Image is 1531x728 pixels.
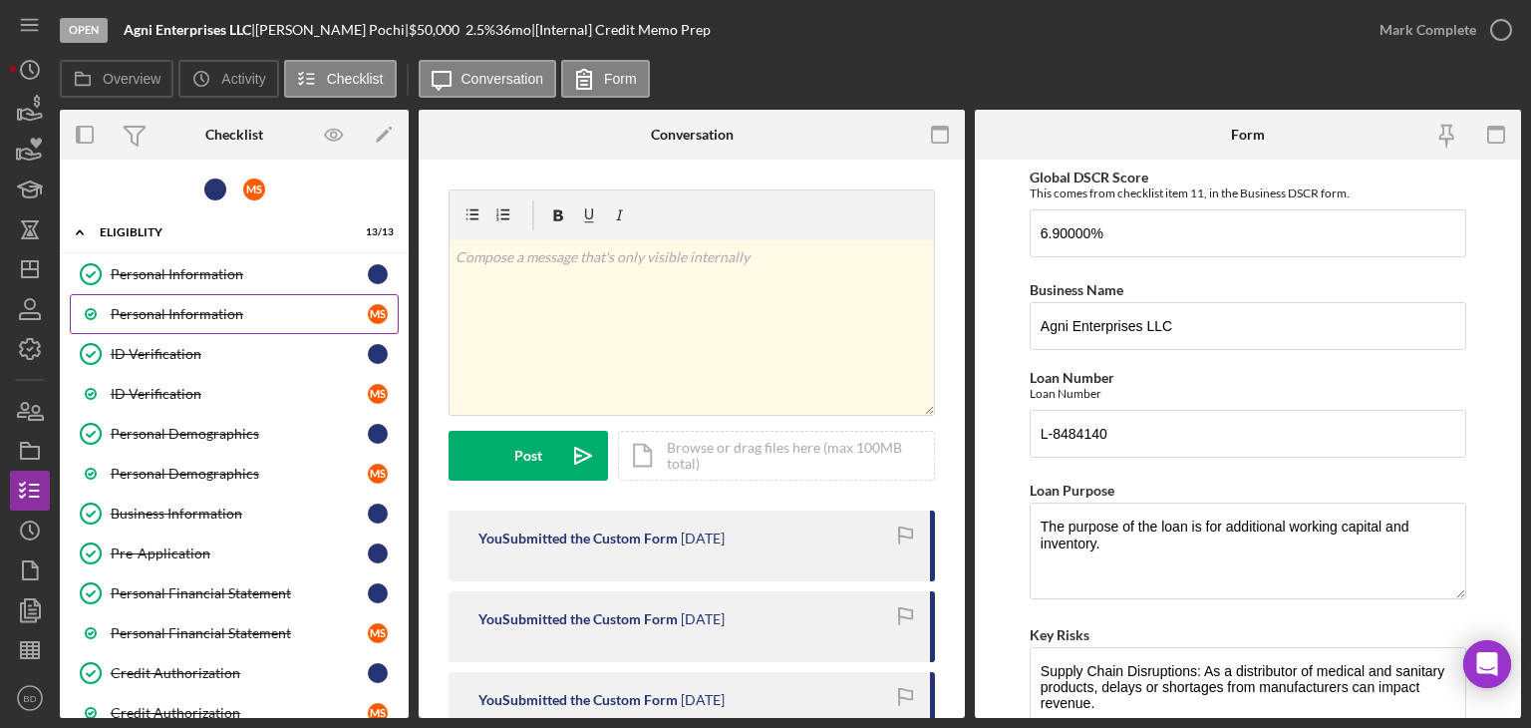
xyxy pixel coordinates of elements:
[60,18,108,43] div: Open
[111,585,368,601] div: Personal Financial Statement
[70,414,399,454] a: Personal Demographics
[10,678,50,718] button: BD
[70,534,399,573] a: Pre-Application
[111,625,368,641] div: Personal Financial Statement
[70,454,399,494] a: Personal DemographicsMS
[651,127,734,143] div: Conversation
[495,22,531,38] div: 36 mo
[1030,169,1148,185] label: Global DSCR Score
[465,22,495,38] div: 2.5 %
[111,506,368,522] div: Business Information
[124,21,251,38] b: Agni Enterprises LLC
[70,334,399,374] a: ID Verification
[531,22,711,38] div: | [Internal] Credit Memo Prep
[368,703,388,723] div: M S
[449,431,608,481] button: Post
[514,431,542,481] div: Post
[60,60,173,98] button: Overview
[178,60,278,98] button: Activity
[111,266,368,282] div: Personal Information
[478,692,678,708] div: You Submitted the Custom Form
[368,623,388,643] div: M S
[681,611,725,627] time: 2025-09-05 18:26
[70,374,399,414] a: ID VerificationMS
[70,294,399,334] a: Personal InformationMS
[100,226,344,238] div: Eligiblity
[681,531,725,546] time: 2025-09-05 18:26
[111,346,368,362] div: ID Verification
[111,665,368,681] div: Credit Authorization
[205,127,263,143] div: Checklist
[70,613,399,653] a: Personal Financial StatementMS
[124,22,255,38] div: |
[1379,10,1476,50] div: Mark Complete
[419,60,557,98] button: Conversation
[255,22,409,38] div: [PERSON_NAME] Pochi |
[1030,626,1089,643] label: Key Risks
[1030,386,1466,401] div: Loan Number
[111,386,368,402] div: ID Verification
[1463,640,1511,688] div: Open Intercom Messenger
[103,71,160,87] label: Overview
[327,71,384,87] label: Checklist
[111,306,368,322] div: Personal Information
[1030,503,1466,598] textarea: The purpose of the loan is for additional working capital and inventory.
[111,705,368,721] div: Credit Authorization
[681,692,725,708] time: 2025-09-05 18:24
[111,546,368,561] div: Pre-Application
[604,71,637,87] label: Form
[111,466,368,482] div: Personal Demographics
[1030,482,1114,499] label: Loan Purpose
[478,531,678,546] div: You Submitted the Custom Form
[111,426,368,442] div: Personal Demographics
[284,60,397,98] button: Checklist
[358,226,394,238] div: 13 / 13
[368,384,388,404] div: M S
[70,254,399,294] a: Personal Information
[70,494,399,534] a: Business Information
[409,21,459,38] span: $50,000
[561,60,650,98] button: Form
[1360,10,1521,50] button: Mark Complete
[243,179,265,200] div: M S
[478,611,678,627] div: You Submitted the Custom Form
[221,71,265,87] label: Activity
[1030,281,1123,298] label: Business Name
[70,573,399,613] a: Personal Financial Statement
[1030,369,1114,386] label: Loan Number
[368,304,388,324] div: M S
[70,653,399,693] a: Credit Authorization
[23,693,36,704] text: BD
[1030,185,1466,200] div: This comes from checklist item 11, in the Business DSCR form.
[1231,127,1265,143] div: Form
[461,71,544,87] label: Conversation
[368,464,388,484] div: M S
